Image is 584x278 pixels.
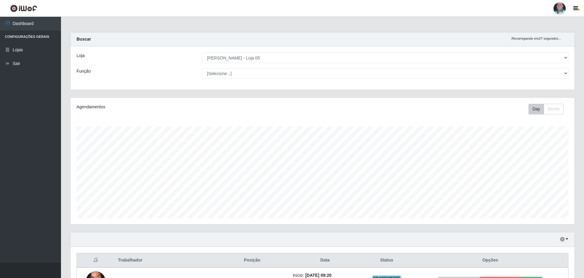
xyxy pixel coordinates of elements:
[511,37,561,40] i: Recarregando em 27 segundos...
[305,273,331,278] time: [DATE] 09:20
[544,104,564,114] button: Month
[114,253,215,268] th: Trabalhador
[215,253,289,268] th: Posição
[77,37,91,42] strong: Buscar
[289,253,361,268] th: Data
[528,104,544,114] button: Day
[528,104,568,114] div: Toolbar with button groups
[361,253,412,268] th: Status
[77,52,84,59] label: Loja
[77,104,276,110] div: Agendamentos
[528,104,564,114] div: First group
[412,253,568,268] th: Opções
[10,5,37,12] img: CoreUI Logo
[77,68,91,74] label: Função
